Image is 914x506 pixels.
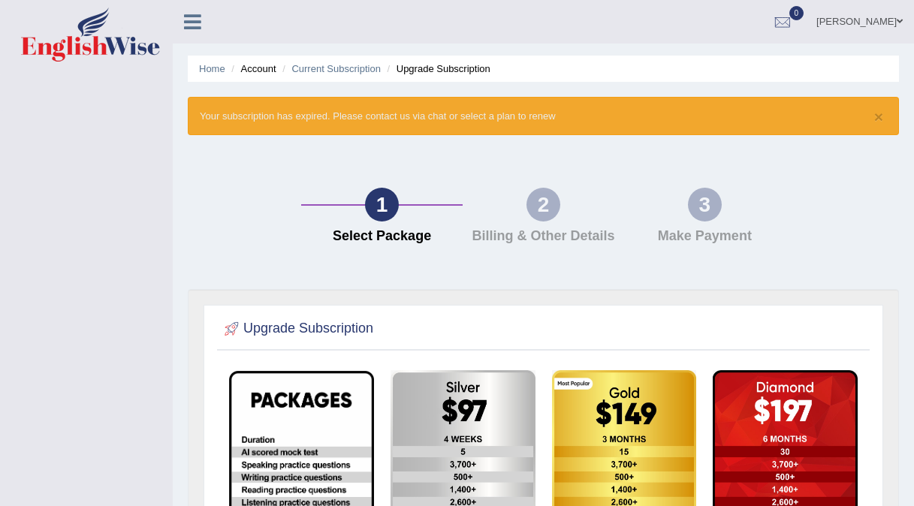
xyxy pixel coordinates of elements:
a: Current Subscription [291,63,381,74]
button: × [874,109,883,125]
h4: Select Package [309,229,455,244]
li: Account [228,62,276,76]
h4: Billing & Other Details [470,229,617,244]
div: 2 [526,188,560,221]
a: Home [199,63,225,74]
li: Upgrade Subscription [384,62,490,76]
h2: Upgrade Subscription [221,318,373,340]
span: 0 [789,6,804,20]
div: 3 [688,188,722,221]
div: 1 [365,188,399,221]
div: Your subscription has expired. Please contact us via chat or select a plan to renew [188,97,899,135]
h4: Make Payment [632,229,778,244]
